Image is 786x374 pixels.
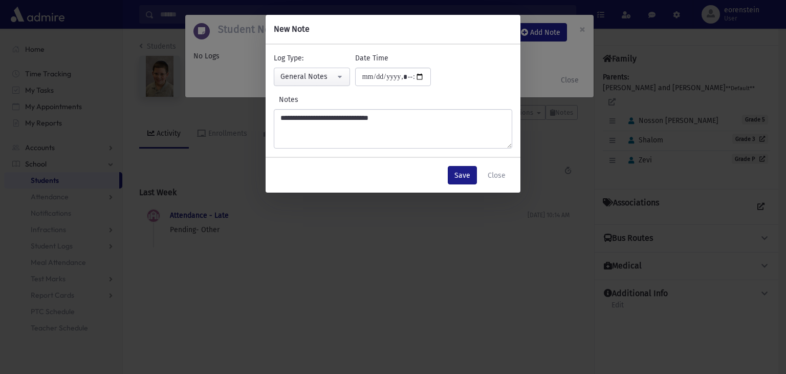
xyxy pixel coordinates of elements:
[274,94,314,105] label: Notes
[355,53,388,64] label: Date Time
[274,23,310,35] h6: New Note
[280,71,335,82] div: General Notes
[274,53,303,64] label: Log Type:
[274,68,350,86] button: General Notes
